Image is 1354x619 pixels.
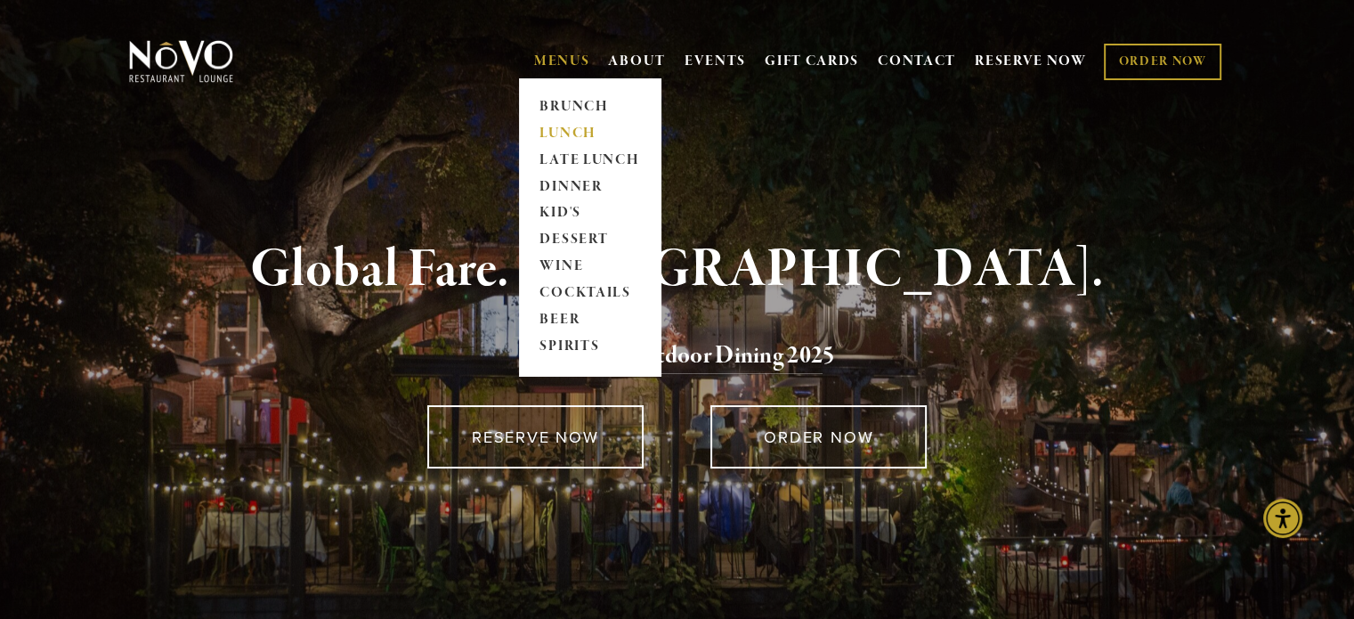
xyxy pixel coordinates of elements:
[427,405,644,468] a: RESERVE NOW
[534,307,645,334] a: BEER
[534,174,645,200] a: DINNER
[685,53,746,70] a: EVENTS
[975,45,1087,78] a: RESERVE NOW
[534,147,645,174] a: LATE LUNCH
[534,334,645,361] a: SPIRITS
[519,340,823,374] a: Voted Best Outdoor Dining 202
[250,236,1104,304] strong: Global Fare. [GEOGRAPHIC_DATA].
[765,45,859,78] a: GIFT CARDS
[126,39,237,84] img: Novo Restaurant &amp; Lounge
[1104,44,1220,80] a: ORDER NOW
[534,200,645,227] a: KID'S
[608,53,666,70] a: ABOUT
[534,53,590,70] a: MENUS
[878,45,956,78] a: CONTACT
[534,281,645,307] a: COCKTAILS
[534,120,645,147] a: LUNCH
[534,94,645,120] a: BRUNCH
[158,338,1196,375] h2: 5
[534,227,645,254] a: DESSERT
[534,254,645,281] a: WINE
[1263,499,1302,538] div: Accessibility Menu
[710,405,927,468] a: ORDER NOW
